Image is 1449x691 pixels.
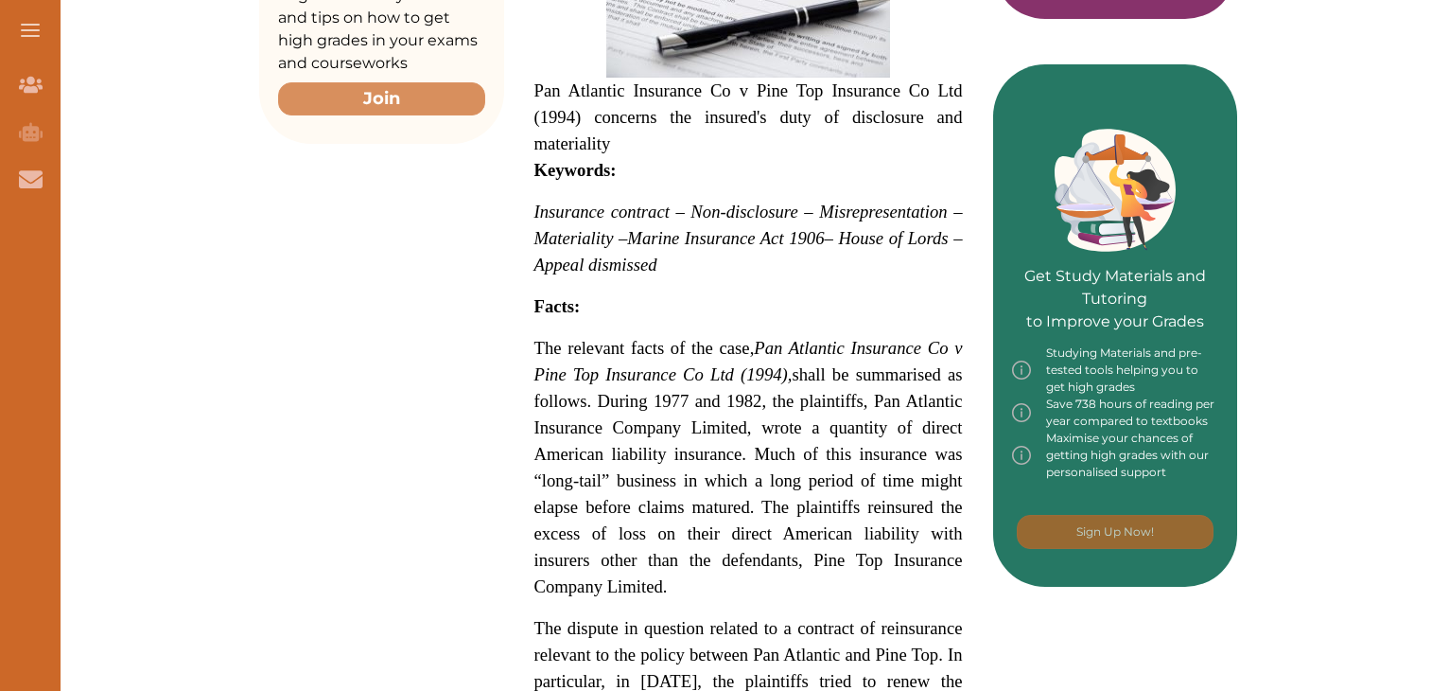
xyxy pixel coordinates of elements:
p: Sign Up Now! [1076,523,1154,540]
span: Pan Atlantic Insurance Co v Pine Top Insurance Co Ltd (1994), [534,338,963,384]
img: Green card image [1055,129,1176,252]
span: – House of Lords – Appeal dismissed [534,228,963,275]
img: info-img [1012,396,1031,430]
img: info-img [1012,430,1031,481]
span: Insurance contract – Non-disclosure – Misrepresentation – Materiality – [534,202,963,248]
img: info-img [1012,345,1031,396]
div: Save 738 hours of reading per year compared to textbooks [1012,396,1219,430]
button: Join [278,82,485,115]
span: shall be summarised as follows. During 1977 and 1982, the plaintiffs, Pan Atlantic Insurance Comp... [534,364,963,596]
button: [object Object] [1017,515,1213,549]
strong: Keywords: [534,160,617,180]
div: Studying Materials and pre-tested tools helping you to get high grades [1012,345,1219,396]
span: The relevant facts of the case, [534,338,755,358]
span: Pan Atlantic Insurance Co v Pine Top Insurance Co Ltd (1994) concerns the insured's duty of discl... [534,80,963,153]
span: Marine Insurance Act 1906 [627,228,824,248]
div: Maximise your chances of getting high grades with our personalised support [1012,430,1219,481]
p: Get Study Materials and Tutoring to Improve your Grades [1012,212,1219,333]
strong: Facts: [534,296,581,316]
